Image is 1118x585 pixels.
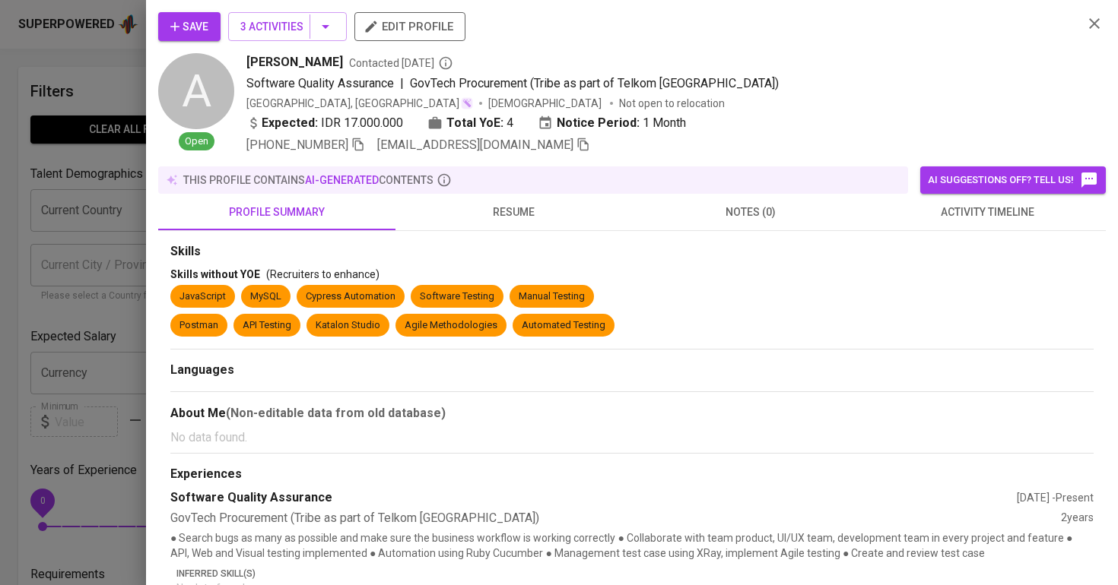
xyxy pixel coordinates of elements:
span: Software Quality Assurance [246,76,394,90]
span: [DEMOGRAPHIC_DATA] [488,96,604,111]
div: [DATE] - Present [1017,490,1094,505]
span: GovTech Procurement (Tribe as part of Telkom [GEOGRAPHIC_DATA]) [410,76,779,90]
div: GovTech Procurement (Tribe as part of Telkom [GEOGRAPHIC_DATA]) [170,510,1061,527]
p: No data found. [170,428,1094,447]
div: [GEOGRAPHIC_DATA], [GEOGRAPHIC_DATA] [246,96,473,111]
p: ● Search bugs as many as possible and make sure the business workflow is working correctly ● Coll... [170,530,1094,561]
span: notes (0) [641,203,860,222]
span: AI suggestions off? Tell us! [928,171,1098,189]
span: edit profile [367,17,453,36]
div: Cypress Automation [306,289,395,304]
p: this profile contains contents [183,172,434,188]
div: IDR 17.000.000 [246,114,403,132]
div: API Testing [243,318,291,333]
button: AI suggestions off? Tell us! [920,166,1106,194]
span: | [400,74,404,93]
span: activity timeline [878,203,1097,222]
div: Experiences [170,466,1094,483]
div: MySQL [250,289,281,304]
b: Total YoE: [446,114,503,132]
div: About Me [170,404,1094,422]
div: 1 Month [538,114,686,132]
b: (Non-editable data from old database) [226,406,446,420]
span: (Recruiters to enhance) [266,268,380,280]
b: Notice Period: [557,114,640,132]
div: Katalon Studio [316,318,380,333]
span: Open [179,134,214,149]
a: edit profile [354,20,465,32]
div: 2 years [1061,510,1094,527]
div: JavaScript [179,289,226,304]
button: Save [158,12,221,41]
div: Software Testing [420,289,494,304]
button: edit profile [354,12,465,41]
span: [PHONE_NUMBER] [246,138,348,152]
div: Automated Testing [522,318,605,333]
span: Save [170,17,208,36]
span: profile summary [167,203,386,222]
div: Languages [170,362,1094,379]
p: Not open to relocation [619,96,725,111]
button: 3 Activities [228,12,347,41]
span: AI-generated [305,174,379,186]
div: Skills [170,243,1094,261]
div: Manual Testing [519,289,585,304]
span: resume [405,203,624,222]
span: [EMAIL_ADDRESS][DOMAIN_NAME] [377,138,573,152]
p: Inferred Skill(s) [176,567,1094,580]
svg: By Batam recruiter [438,55,453,71]
span: [PERSON_NAME] [246,53,343,71]
span: 3 Activities [240,17,335,36]
span: Contacted [DATE] [349,55,453,71]
b: Expected: [262,114,318,132]
span: Skills without YOE [170,268,260,280]
img: magic_wand.svg [461,97,473,109]
div: Agile Methodologies [405,318,497,333]
div: A [158,53,234,129]
span: 4 [507,114,513,132]
div: Postman [179,318,218,333]
div: Software Quality Assurance [170,489,1017,507]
